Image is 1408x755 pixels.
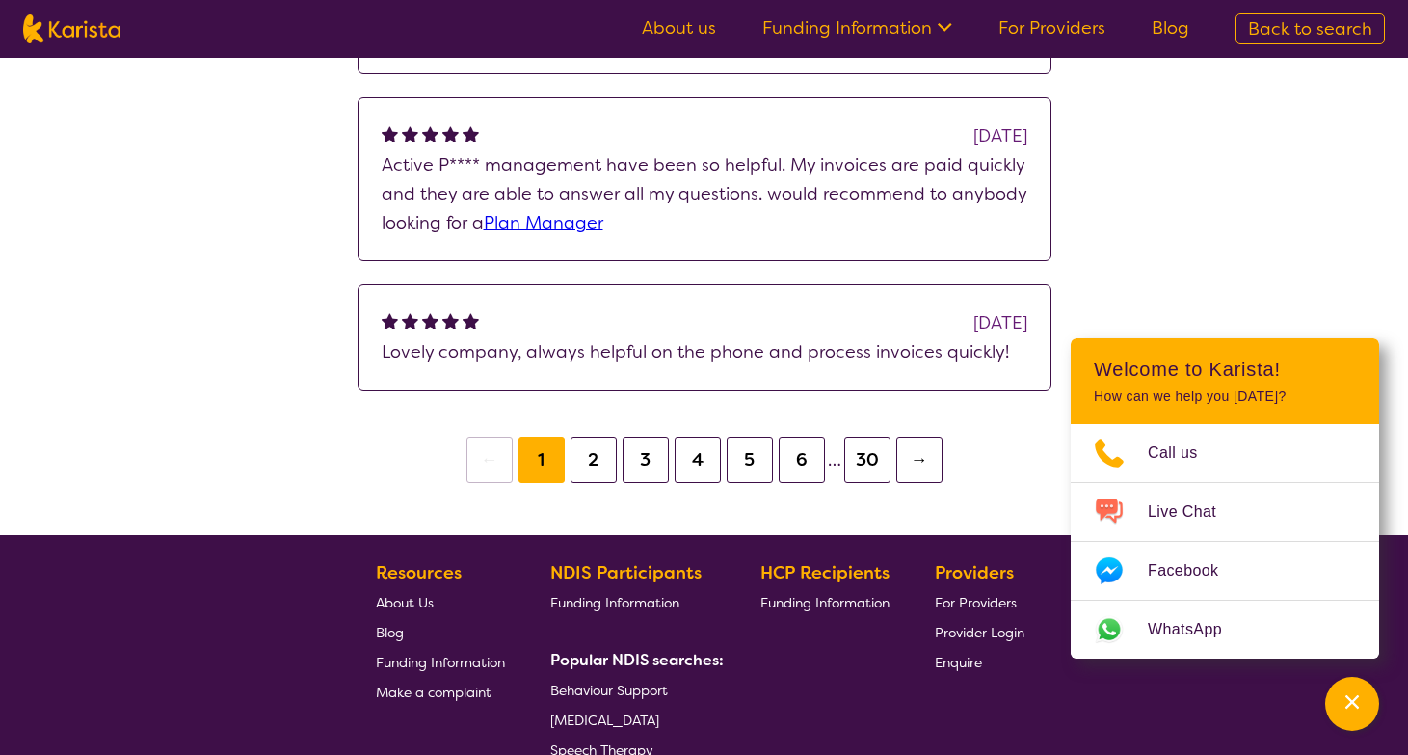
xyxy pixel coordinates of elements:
img: fullstar [422,125,438,142]
p: How can we help you [DATE]? [1094,389,1356,405]
img: fullstar [402,312,418,329]
img: fullstar [422,312,438,329]
div: Channel Menu [1071,338,1379,659]
button: Channel Menu [1325,677,1379,731]
a: Plan Manager [484,211,603,234]
span: Provider Login [935,624,1024,641]
span: For Providers [935,594,1017,611]
b: Resources [376,561,462,584]
button: 5 [727,437,773,483]
a: Provider Login [935,617,1024,647]
button: 4 [675,437,721,483]
span: Behaviour Support [550,682,668,699]
div: [DATE] [973,309,1027,337]
button: 3 [623,437,669,483]
button: 2 [571,437,617,483]
img: fullstar [463,125,479,142]
span: Make a complaint [376,684,491,701]
button: ← [466,437,513,483]
img: fullstar [382,125,398,142]
span: Enquire [935,654,982,671]
span: Facebook [1148,556,1241,585]
img: fullstar [442,312,459,329]
span: Blog [376,624,404,641]
span: Funding Information [760,594,890,611]
img: fullstar [442,125,459,142]
a: Funding Information [376,647,505,677]
span: Funding Information [376,654,505,671]
a: Funding Information [550,587,716,617]
span: Call us [1148,439,1221,468]
a: Funding Information [762,16,952,40]
p: Lovely company, always helpful on the phone and process invoices quickly! [382,337,1027,366]
a: Behaviour Support [550,675,716,705]
button: → [896,437,943,483]
a: Back to search [1235,13,1385,44]
span: WhatsApp [1148,615,1245,644]
span: Back to search [1248,17,1372,40]
a: Blog [1152,16,1189,40]
button: 6 [779,437,825,483]
button: 1 [518,437,565,483]
b: Providers [935,561,1014,584]
img: Karista logo [23,14,120,43]
a: Make a complaint [376,677,505,707]
img: fullstar [463,312,479,329]
a: Blog [376,617,505,647]
a: Funding Information [760,587,890,617]
a: [MEDICAL_DATA] [550,705,716,735]
b: HCP Recipients [760,561,890,584]
b: Popular NDIS searches: [550,650,724,670]
div: [DATE] [973,121,1027,150]
span: Funding Information [550,594,679,611]
a: Enquire [935,647,1024,677]
img: fullstar [382,312,398,329]
span: … [828,448,841,472]
span: Live Chat [1148,498,1239,526]
b: NDIS Participants [550,561,702,584]
img: fullstar [402,125,418,142]
a: About us [642,16,716,40]
p: Active P**** management have been so helpful. My invoices are paid quickly and they are able to a... [382,150,1027,237]
span: [MEDICAL_DATA] [550,712,659,729]
a: For Providers [935,587,1024,617]
a: About Us [376,587,505,617]
span: About Us [376,594,434,611]
a: For Providers [998,16,1105,40]
h2: Welcome to Karista! [1094,358,1356,381]
a: Web link opens in a new tab. [1071,601,1379,659]
button: 30 [844,437,890,483]
ul: Choose channel [1071,424,1379,659]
